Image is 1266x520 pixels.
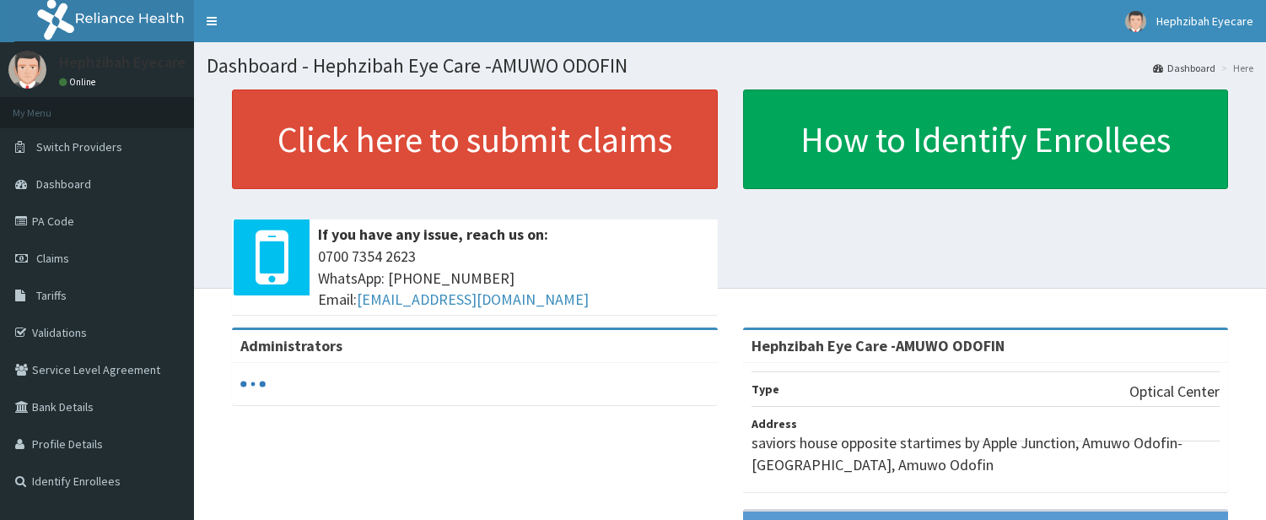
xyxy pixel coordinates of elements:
[1153,61,1215,75] a: Dashboard
[318,225,548,244] b: If you have any issue, reach us on:
[752,382,779,397] b: Type
[59,55,186,70] p: Hephzibah Eyecare
[752,432,1220,475] p: saviors house opposite startimes by Apple Junction, Amuwo Odofin-[GEOGRAPHIC_DATA], Amuwo Odofin
[752,416,797,431] b: Address
[357,290,589,309] a: [EMAIL_ADDRESS][DOMAIN_NAME]
[1156,14,1253,29] span: Hephzibah Eyecare
[59,76,100,88] a: Online
[8,51,46,89] img: User Image
[207,55,1253,77] h1: Dashboard - Hephzibah Eye Care -AMUWO ODOFIN
[752,336,1005,355] strong: Hephzibah Eye Care -AMUWO ODOFIN
[240,336,342,355] b: Administrators
[36,288,67,303] span: Tariffs
[36,139,122,154] span: Switch Providers
[232,89,718,189] a: Click here to submit claims
[318,246,709,311] span: 0700 7354 2623 WhatsApp: [PHONE_NUMBER] Email:
[1125,11,1146,32] img: User Image
[36,251,69,266] span: Claims
[1217,61,1253,75] li: Here
[36,176,91,192] span: Dashboard
[1129,381,1220,403] p: Optical Center
[743,89,1229,189] a: How to Identify Enrollees
[240,371,266,397] svg: audio-loading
